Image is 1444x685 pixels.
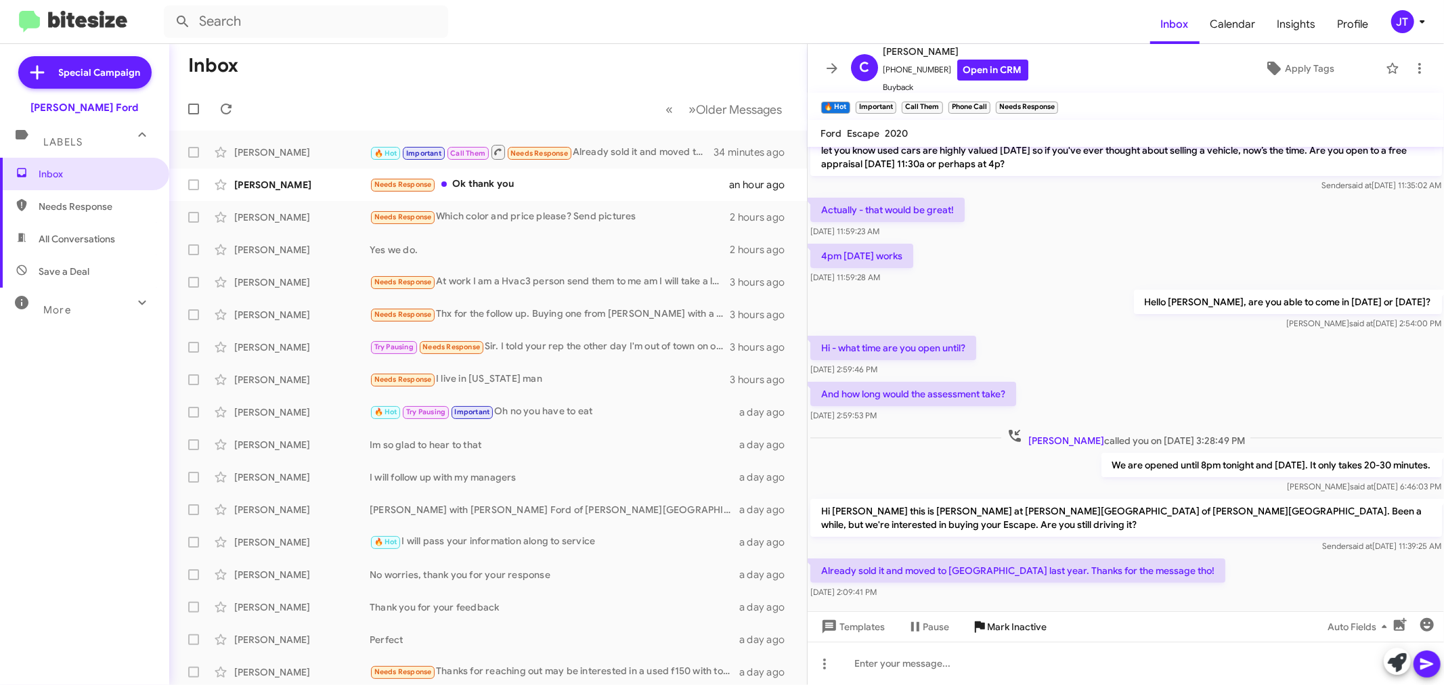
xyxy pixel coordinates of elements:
[406,407,445,416] span: Try Pausing
[730,308,795,322] div: 3 hours ago
[370,339,730,355] div: Sir. I told your rep the other day I'm out of town on official travel. Return [DATE] evening. I w...
[370,177,729,192] div: Ok thank you
[234,633,370,646] div: [PERSON_NAME]
[808,615,896,639] button: Templates
[810,382,1016,406] p: And how long would the assessment take?
[1322,541,1441,551] span: Sender [DATE] 11:39:25 AM
[374,342,414,351] span: Try Pausing
[1349,318,1373,328] span: said at
[39,232,115,246] span: All Conversations
[821,102,850,114] small: 🔥 Hot
[234,568,370,581] div: [PERSON_NAME]
[810,364,877,374] span: [DATE] 2:59:46 PM
[1380,10,1429,33] button: JT
[370,633,739,646] div: Perfect
[681,95,791,123] button: Next
[810,336,976,360] p: Hi - what time are you open until?
[883,81,1028,94] span: Buyback
[729,178,795,192] div: an hour ago
[234,340,370,354] div: [PERSON_NAME]
[1321,180,1441,190] span: Sender [DATE] 11:35:02 AM
[43,304,71,316] span: More
[730,275,795,289] div: 3 hours ago
[234,438,370,451] div: [PERSON_NAME]
[739,438,796,451] div: a day ago
[810,499,1442,537] p: Hi [PERSON_NAME] this is [PERSON_NAME] at [PERSON_NAME][GEOGRAPHIC_DATA] of [PERSON_NAME][GEOGRAP...
[234,275,370,289] div: [PERSON_NAME]
[848,127,880,139] span: Escape
[370,534,739,550] div: I will pass your information along to service
[374,537,397,546] span: 🔥 Hot
[374,310,432,319] span: Needs Response
[39,200,154,213] span: Needs Response
[1200,5,1267,44] a: Calendar
[810,587,877,597] span: [DATE] 2:09:41 PM
[658,95,682,123] button: Previous
[1350,481,1374,491] span: said at
[370,568,739,581] div: No worries, thank you for your response
[810,125,1442,176] p: Hi [PERSON_NAME], it's [PERSON_NAME] at [PERSON_NAME][GEOGRAPHIC_DATA] of [PERSON_NAME][GEOGRAPHI...
[374,375,432,384] span: Needs Response
[923,615,950,639] span: Pause
[730,211,795,224] div: 2 hours ago
[883,60,1028,81] span: [PHONE_NUMBER]
[902,102,942,114] small: Call Them
[859,57,869,79] span: C
[18,56,152,89] a: Special Campaign
[234,405,370,419] div: [PERSON_NAME]
[739,503,796,516] div: a day ago
[1348,180,1372,190] span: said at
[948,102,990,114] small: Phone Call
[739,405,796,419] div: a day ago
[39,265,89,278] span: Save a Deal
[374,149,397,158] span: 🔥 Hot
[39,167,154,181] span: Inbox
[370,372,730,387] div: I live in [US_STATE] man
[739,600,796,614] div: a day ago
[234,373,370,386] div: [PERSON_NAME]
[510,149,568,158] span: Needs Response
[188,55,238,76] h1: Inbox
[164,5,448,38] input: Search
[59,66,141,79] span: Special Campaign
[810,558,1225,583] p: Already sold it and moved to [GEOGRAPHIC_DATA] last year. Thanks for the message tho!
[450,149,485,158] span: Call Them
[1101,453,1441,477] p: We are opened until 8pm tonight and [DATE]. It only takes 20-30 minutes.
[715,146,796,159] div: 34 minutes ago
[234,243,370,257] div: [PERSON_NAME]
[1267,5,1327,44] span: Insights
[1349,541,1372,551] span: said at
[1150,5,1200,44] a: Inbox
[810,272,880,282] span: [DATE] 11:59:28 AM
[883,43,1028,60] span: [PERSON_NAME]
[988,615,1047,639] span: Mark Inactive
[810,198,965,222] p: Actually - that would be great!
[370,664,739,680] div: Thanks for reaching out may be interested in a used f150 with tow mirrors
[821,127,842,139] span: Ford
[957,60,1028,81] a: Open in CRM
[422,342,480,351] span: Needs Response
[1317,615,1403,639] button: Auto Fields
[374,213,432,221] span: Needs Response
[689,101,697,118] span: »
[1286,318,1441,328] span: [PERSON_NAME] [DATE] 2:54:00 PM
[730,243,795,257] div: 2 hours ago
[810,244,913,268] p: 4pm [DATE] works
[1328,615,1393,639] span: Auto Fields
[739,665,796,679] div: a day ago
[31,101,139,114] div: [PERSON_NAME] Ford
[739,470,796,484] div: a day ago
[1327,5,1380,44] a: Profile
[730,373,795,386] div: 3 hours ago
[1391,10,1414,33] div: JT
[739,535,796,549] div: a day ago
[1287,481,1441,491] span: [PERSON_NAME] [DATE] 6:46:03 PM
[810,410,877,420] span: [DATE] 2:59:53 PM
[370,600,739,614] div: Thank you for your feedback
[234,470,370,484] div: [PERSON_NAME]
[730,340,795,354] div: 3 hours ago
[234,178,370,192] div: [PERSON_NAME]
[739,568,796,581] div: a day ago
